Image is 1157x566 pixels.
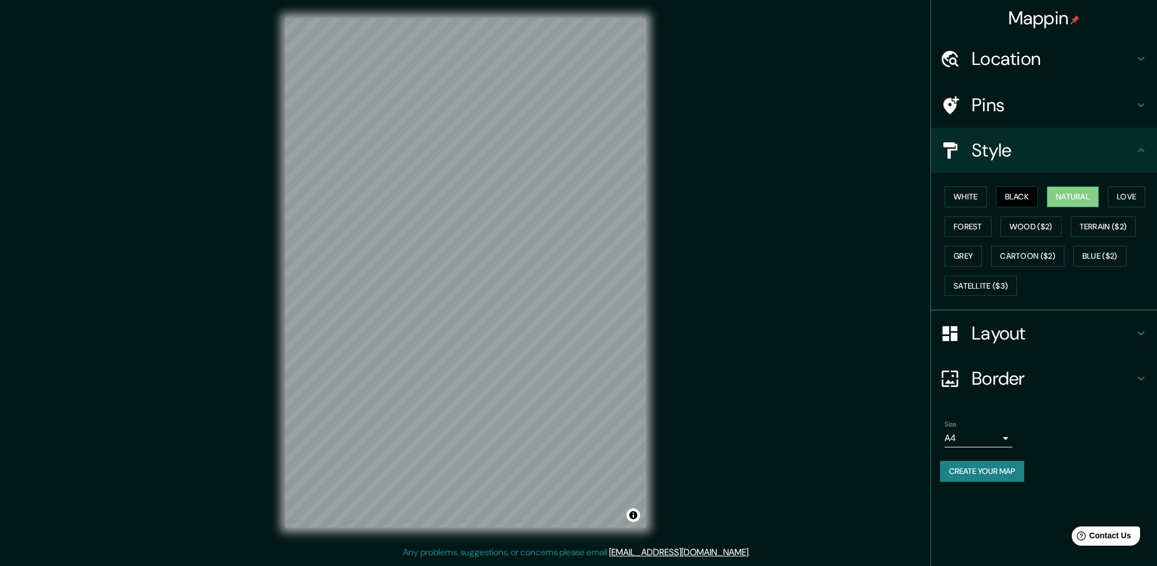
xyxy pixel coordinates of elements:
button: Blue ($2) [1073,246,1126,267]
button: Love [1108,186,1145,207]
h4: Pins [972,94,1134,116]
h4: Mappin [1008,7,1080,29]
h4: Location [972,47,1134,70]
button: Cartoon ($2) [991,246,1064,267]
canvas: Map [285,18,646,528]
div: Location [931,36,1157,81]
iframe: Help widget launcher [1056,522,1145,554]
div: Pins [931,82,1157,128]
div: . [752,546,754,559]
button: Grey [945,246,982,267]
button: Wood ($2) [1001,216,1062,237]
div: Layout [931,311,1157,356]
h4: Style [972,139,1134,162]
label: Size [945,420,956,429]
button: Natural [1047,186,1099,207]
h4: Border [972,367,1134,390]
button: Satellite ($3) [945,276,1017,297]
button: Black [996,186,1038,207]
div: Border [931,356,1157,401]
button: Forest [945,216,991,237]
img: pin-icon.png [1071,15,1080,24]
h4: Layout [972,322,1134,345]
button: Create your map [940,461,1024,482]
button: White [945,186,987,207]
div: . [750,546,752,559]
p: Any problems, suggestions, or concerns please email . [403,546,750,559]
button: Toggle attribution [627,508,640,522]
button: Terrain ($2) [1071,216,1136,237]
a: [EMAIL_ADDRESS][DOMAIN_NAME] [609,546,749,558]
div: Style [931,128,1157,173]
div: A4 [945,429,1012,447]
